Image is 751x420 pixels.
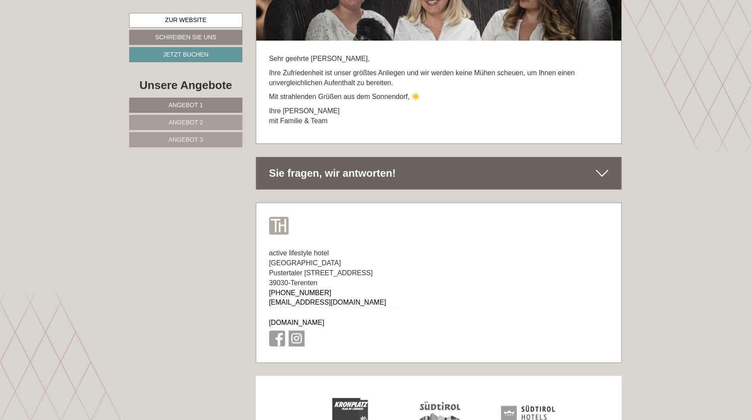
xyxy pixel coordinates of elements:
div: Sie fragen, wir antworten! [256,157,622,189]
span: 39030 [269,279,289,286]
p: Ihre [PERSON_NAME] mit Familie & Team [269,106,609,126]
a: Zur Website [129,13,242,28]
p: Ihre Zufriedenheit ist unser größtes Anliegen und wir werden keine Mühen scheuen, um Ihnen einen ... [269,68,609,88]
span: Pustertaler [STREET_ADDRESS] [269,269,373,277]
span: Angebot 3 [169,136,203,143]
a: [EMAIL_ADDRESS][DOMAIN_NAME] [269,299,386,306]
div: - [256,235,408,363]
a: Schreiben Sie uns [129,30,242,45]
a: [PHONE_NUMBER] [269,289,331,296]
div: Unsere Angebote [129,77,242,93]
a: [DOMAIN_NAME] [269,319,325,326]
a: Jetzt buchen [129,47,242,62]
p: Sehr geehrte [PERSON_NAME], [269,54,609,64]
p: Mit strahlenden Grüßen aus dem Sonnendorf, ☀️ [269,92,609,102]
span: Terenten [290,279,317,286]
span: Angebot 1 [169,102,203,108]
span: Angebot 2 [169,119,203,126]
span: active lifestyle hotel [GEOGRAPHIC_DATA] [269,249,341,267]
